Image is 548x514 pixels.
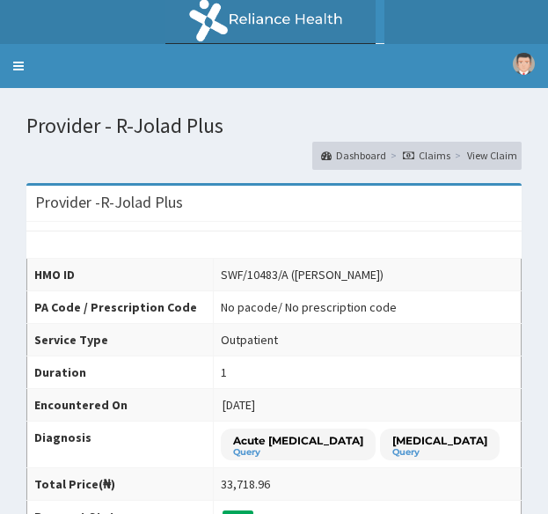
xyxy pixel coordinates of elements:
span: [DATE] [223,397,255,413]
th: Diagnosis [27,421,214,468]
h1: Provider - R-Jolad Plus [26,114,522,137]
small: Query [392,448,487,457]
th: PA Code / Prescription Code [27,290,214,323]
div: SWF/10483/A ([PERSON_NAME]) [221,266,384,283]
th: Duration [27,356,214,388]
div: 1 [221,363,227,381]
small: Query [233,448,363,457]
a: Claims [403,148,450,163]
th: Encountered On [27,388,214,421]
img: User Image [513,53,535,75]
th: HMO ID [27,258,214,290]
p: [MEDICAL_DATA] [392,433,487,448]
a: View Claim [467,148,517,163]
th: Total Price(₦) [27,468,214,501]
p: Acute [MEDICAL_DATA] [233,433,363,448]
div: No pacode / No prescription code [221,298,397,316]
h3: Provider - R-Jolad Plus [35,195,183,210]
div: Outpatient [221,331,278,349]
a: Dashboard [321,148,386,163]
div: 33,718.96 [221,475,270,493]
th: Service Type [27,323,214,356]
